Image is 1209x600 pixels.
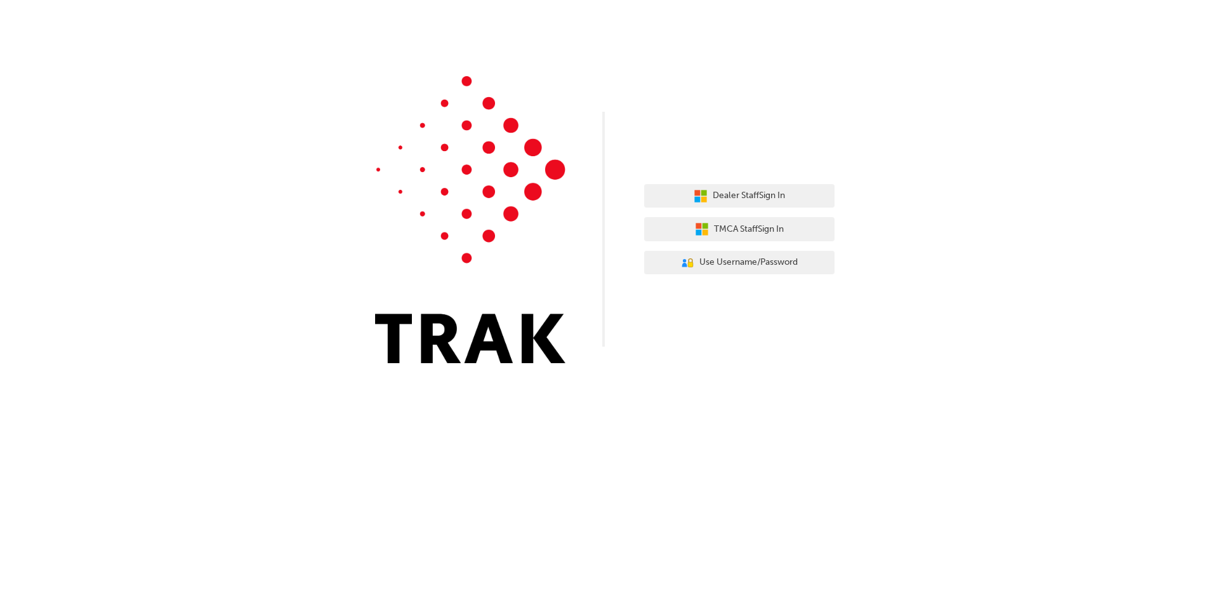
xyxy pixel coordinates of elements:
button: Use Username/Password [644,251,835,275]
span: Dealer Staff Sign In [713,189,785,203]
span: TMCA Staff Sign In [714,222,784,237]
button: Dealer StaffSign In [644,184,835,208]
img: Trak [375,76,565,363]
button: TMCA StaffSign In [644,217,835,241]
span: Use Username/Password [699,255,798,270]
